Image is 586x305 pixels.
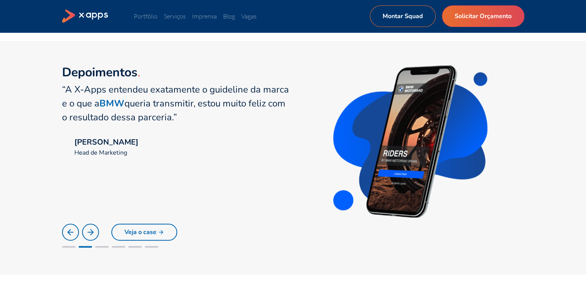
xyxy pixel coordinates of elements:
a: Serviços [164,12,186,20]
a: Imprensa [192,12,217,20]
a: Blog [223,12,235,20]
a: Veja o case [111,224,177,241]
div: [PERSON_NAME] [74,136,138,148]
a: Portfólio [134,12,158,20]
strong: BMW [99,97,124,110]
a: Montar Squad [370,5,436,27]
div: Head de Marketing [74,148,138,157]
a: Vagas [241,12,257,20]
q: “A X-Apps entendeu exatamente o guideline da marca e o que a queria transmitir, estou muito feliz... [62,83,289,123]
strong: Depoimentos [62,64,138,81]
a: Solicitar Orçamento [442,5,524,27]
